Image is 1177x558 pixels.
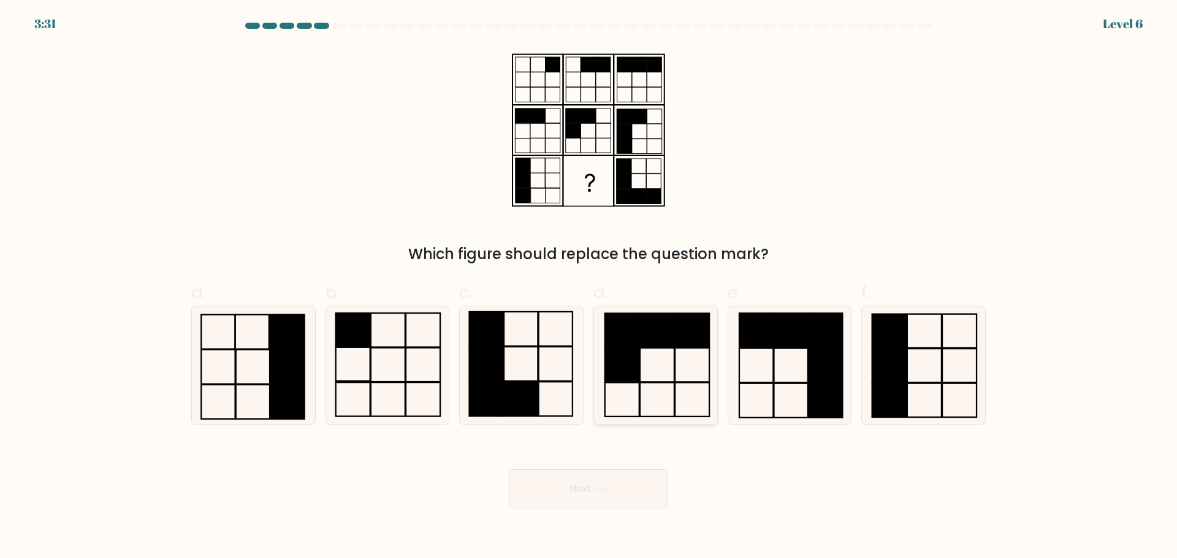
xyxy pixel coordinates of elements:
div: 3:31 [34,15,56,33]
span: b. [326,281,340,304]
span: d. [593,281,608,304]
span: c. [459,281,473,304]
div: Which figure should replace the question mark? [199,243,978,265]
span: e. [728,281,741,304]
div: Level 6 [1103,15,1143,33]
span: f. [861,281,870,304]
span: a. [191,281,206,304]
button: Next [509,469,668,508]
